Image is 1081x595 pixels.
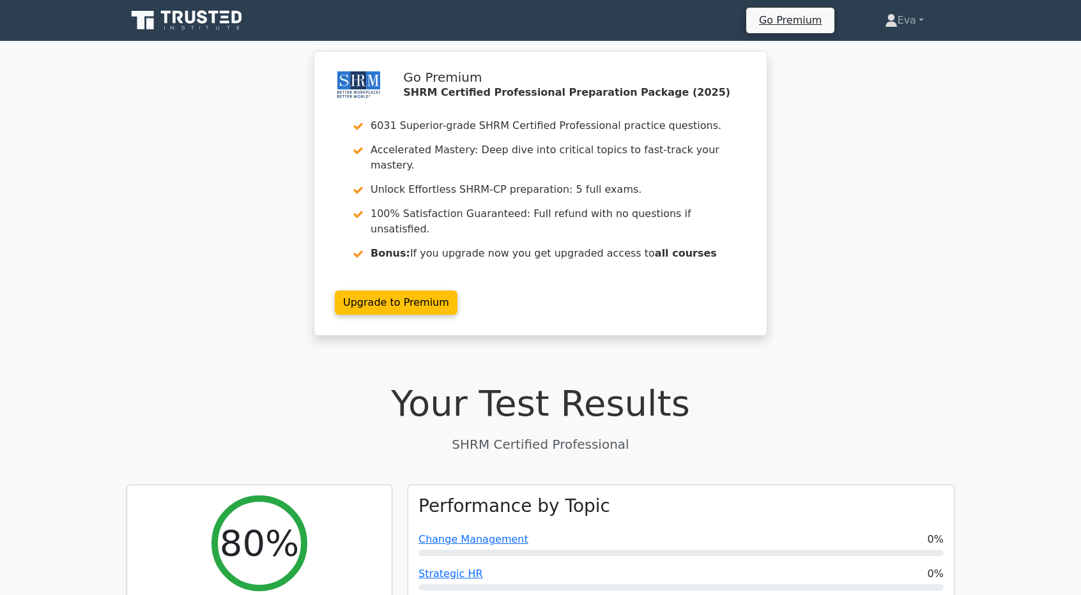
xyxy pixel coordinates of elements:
[418,495,610,517] h3: Performance by Topic
[418,533,528,545] a: Change Management
[335,290,457,315] a: Upgrade to Premium
[928,532,944,547] span: 0%
[418,568,483,580] a: Strategic HR
[126,382,954,425] h1: Your Test Results
[220,522,299,564] h2: 80%
[854,8,954,33] a: Eva
[126,435,954,454] p: SHRM Certified Professional
[751,11,829,29] a: Go Premium
[928,566,944,582] span: 0%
